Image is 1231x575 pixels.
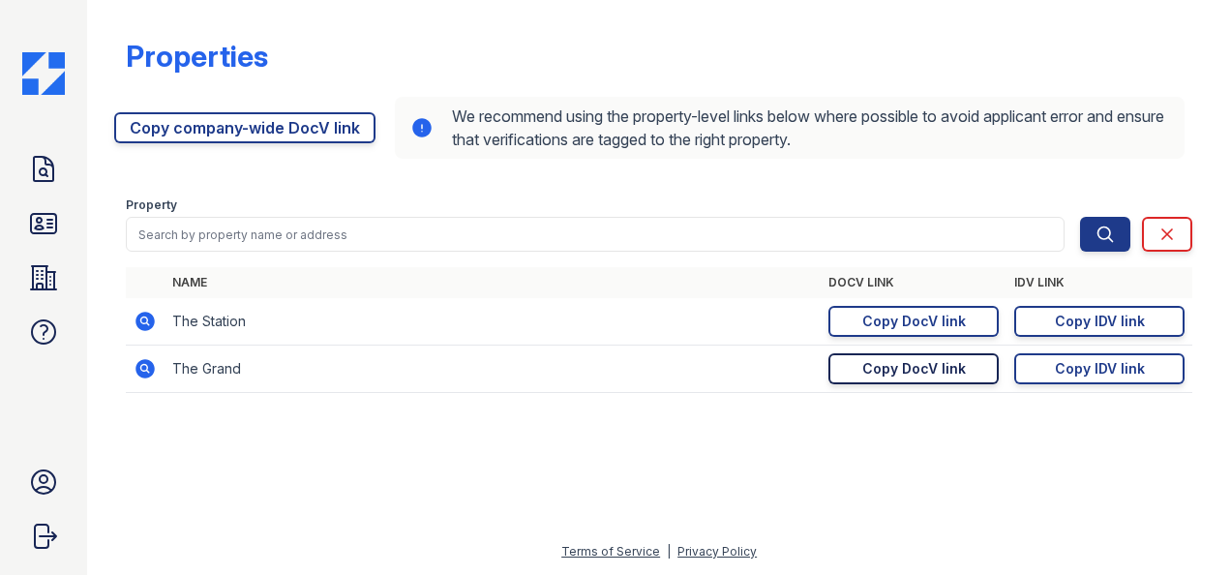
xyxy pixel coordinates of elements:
[1006,267,1192,298] th: IDV Link
[1055,312,1145,331] div: Copy IDV link
[1014,353,1185,384] a: Copy IDV link
[862,359,966,378] div: Copy DocV link
[862,312,966,331] div: Copy DocV link
[165,346,821,393] td: The Grand
[667,544,671,559] div: |
[828,306,999,337] a: Copy DocV link
[1014,306,1185,337] a: Copy IDV link
[677,544,757,559] a: Privacy Policy
[561,544,660,559] a: Terms of Service
[126,197,177,213] label: Property
[1055,359,1145,378] div: Copy IDV link
[165,267,821,298] th: Name
[821,267,1006,298] th: DocV Link
[126,39,268,74] div: Properties
[114,112,375,143] a: Copy company-wide DocV link
[22,52,65,95] img: CE_Icon_Blue-c292c112584629df590d857e76928e9f676e5b41ef8f769ba2f05ee15b207248.png
[395,97,1185,159] div: We recommend using the property-level links below where possible to avoid applicant error and ens...
[126,217,1065,252] input: Search by property name or address
[165,298,821,346] td: The Station
[828,353,999,384] a: Copy DocV link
